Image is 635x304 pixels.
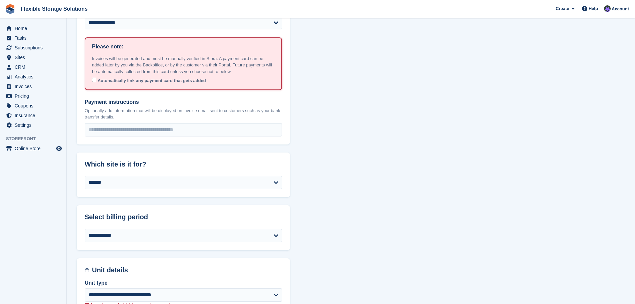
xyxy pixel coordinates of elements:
h2: Select billing period [85,213,282,221]
a: menu [3,62,63,72]
a: menu [3,120,63,130]
label: Payment instructions [85,98,282,106]
label: Unit type [85,279,282,287]
h2: Which site is it for? [85,161,282,168]
span: Pricing [15,91,55,101]
a: menu [3,101,63,110]
h1: Please note: [92,43,123,51]
span: Storefront [6,135,66,142]
img: stora-icon-8386f47178a22dfd0bd8f6a31ec36ba5ce8667c1dd55bd0f319d3a0aa187defe.svg [5,4,15,14]
span: Tasks [15,33,55,43]
span: CRM [15,62,55,72]
h2: Unit details [92,266,282,274]
img: unit-details-icon-595b0c5c156355b767ba7b61e002efae458ec76ed5ec05730b8e856ff9ea34a9.svg [85,266,89,274]
span: Online Store [15,144,55,153]
a: menu [3,111,63,120]
a: menu [3,33,63,43]
span: Invoices [15,82,55,91]
p: Invoices will be generated and must be manually verified in Stora. A payment card can be added la... [92,55,275,75]
span: Coupons [15,101,55,110]
span: Home [15,24,55,33]
span: Account [612,6,629,12]
p: Optionally add information that will be displayed on invoice email sent to customers such as your... [85,107,282,120]
a: menu [3,43,63,52]
span: Subscriptions [15,43,55,52]
span: Insurance [15,111,55,120]
a: menu [3,91,63,101]
span: Create [556,5,569,12]
span: Settings [15,120,55,130]
a: menu [3,72,63,81]
span: Automatically link any payment card that gets added [98,78,206,83]
a: menu [3,144,63,153]
a: menu [3,24,63,33]
a: Flexible Storage Solutions [18,3,90,14]
span: Help [589,5,598,12]
a: Preview store [55,144,63,153]
span: Sites [15,53,55,62]
span: Analytics [15,72,55,81]
a: menu [3,53,63,62]
a: menu [3,82,63,91]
